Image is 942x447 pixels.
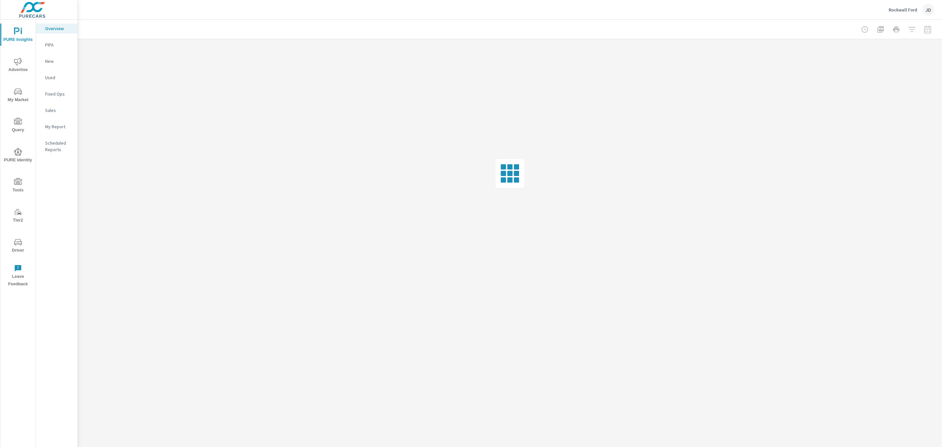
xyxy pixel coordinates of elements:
p: Rockwall Ford [889,7,917,13]
span: PURE Insights [2,27,34,44]
span: Leave Feedback [2,264,34,288]
p: Scheduled Reports [45,140,72,153]
span: PURE Identity [2,148,34,164]
div: My Report [36,122,78,132]
div: Sales [36,105,78,115]
span: Advertise [2,58,34,74]
span: My Market [2,88,34,104]
div: JD [922,4,934,16]
p: Overview [45,25,72,32]
p: New [45,58,72,64]
p: Used [45,74,72,81]
p: Sales [45,107,72,114]
div: nav menu [0,20,36,291]
div: New [36,56,78,66]
span: Tools [2,178,34,194]
div: Used [36,73,78,82]
div: Scheduled Reports [36,138,78,154]
p: PIPA [45,42,72,48]
p: Fixed Ops [45,91,72,97]
p: My Report [45,123,72,130]
span: Query [2,118,34,134]
span: Driver [2,238,34,254]
div: Fixed Ops [36,89,78,99]
div: Overview [36,24,78,33]
div: PIPA [36,40,78,50]
span: Tier2 [2,208,34,224]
